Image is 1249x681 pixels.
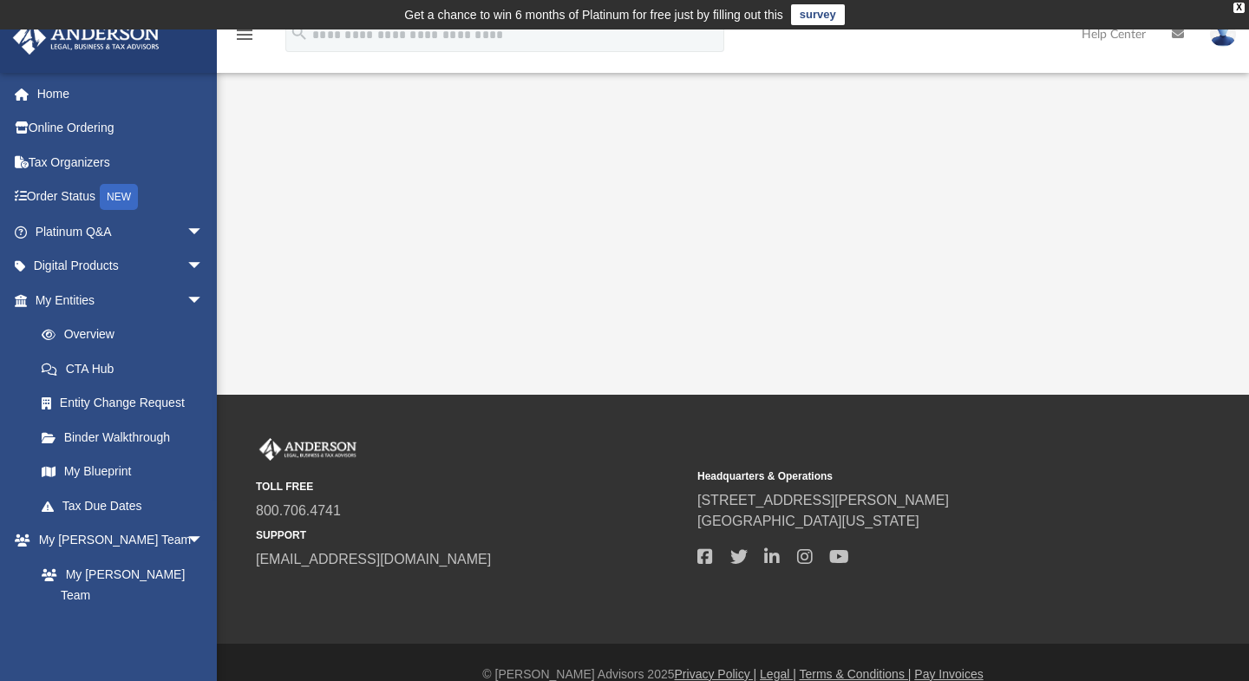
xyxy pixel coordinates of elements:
[12,76,230,111] a: Home
[186,523,221,559] span: arrow_drop_down
[697,493,949,507] a: [STREET_ADDRESS][PERSON_NAME]
[1233,3,1245,13] div: close
[697,514,919,528] a: [GEOGRAPHIC_DATA][US_STATE]
[914,667,983,681] a: Pay Invoices
[100,184,138,210] div: NEW
[12,249,230,284] a: Digital Productsarrow_drop_down
[256,527,685,543] small: SUPPORT
[12,145,230,180] a: Tax Organizers
[800,667,912,681] a: Terms & Conditions |
[234,24,255,45] i: menu
[256,438,360,461] img: Anderson Advisors Platinum Portal
[24,488,230,523] a: Tax Due Dates
[697,468,1127,484] small: Headquarters & Operations
[760,667,796,681] a: Legal |
[290,23,309,43] i: search
[12,523,221,558] a: My [PERSON_NAME] Teamarrow_drop_down
[186,249,221,285] span: arrow_drop_down
[24,318,230,352] a: Overview
[12,214,230,249] a: Platinum Q&Aarrow_drop_down
[186,214,221,250] span: arrow_drop_down
[8,21,165,55] img: Anderson Advisors Platinum Portal
[24,612,221,668] a: [PERSON_NAME] System
[404,4,783,25] div: Get a chance to win 6 months of Platinum for free just by filling out this
[24,420,230,455] a: Binder Walkthrough
[186,283,221,318] span: arrow_drop_down
[1210,22,1236,47] img: User Pic
[234,33,255,45] a: menu
[256,552,491,566] a: [EMAIL_ADDRESS][DOMAIN_NAME]
[24,557,213,612] a: My [PERSON_NAME] Team
[24,386,230,421] a: Entity Change Request
[256,503,341,518] a: 800.706.4741
[24,455,221,489] a: My Blueprint
[791,4,845,25] a: survey
[12,180,230,215] a: Order StatusNEW
[12,283,230,318] a: My Entitiesarrow_drop_down
[24,351,230,386] a: CTA Hub
[675,667,757,681] a: Privacy Policy |
[12,111,230,146] a: Online Ordering
[256,479,685,494] small: TOLL FREE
